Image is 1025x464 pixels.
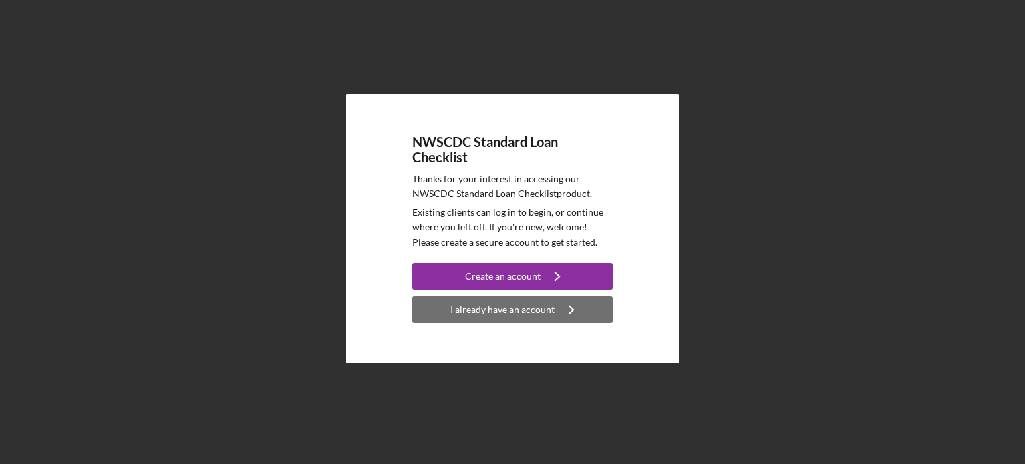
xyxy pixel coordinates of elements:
div: Create an account [465,263,541,290]
h4: NWSCDC Standard Loan Checklist [412,134,613,165]
p: Thanks for your interest in accessing our NWSCDC Standard Loan Checklist product. [412,172,613,202]
a: Create an account [412,263,613,293]
div: I already have an account [450,296,555,323]
button: Create an account [412,263,613,290]
button: I already have an account [412,296,613,323]
p: Existing clients can log in to begin, or continue where you left off. If you're new, welcome! Ple... [412,205,613,250]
